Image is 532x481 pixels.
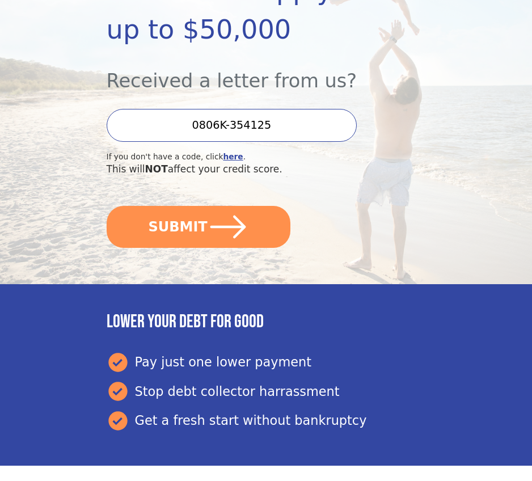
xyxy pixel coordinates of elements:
div: This will affect your credit score. [107,162,378,176]
div: Get a fresh start without bankruptcy [107,410,426,432]
span: NOT [145,163,168,175]
input: Enter your Offer Code: [107,109,357,142]
h3: Lower your debt for good [107,311,426,333]
button: SUBMIT [107,206,290,248]
div: Stop debt collector harrassment [107,380,426,403]
div: If you don't have a code, click . [107,151,378,163]
a: here [223,152,243,161]
div: Pay just one lower payment [107,351,426,374]
div: Received a letter from us? [107,49,378,95]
